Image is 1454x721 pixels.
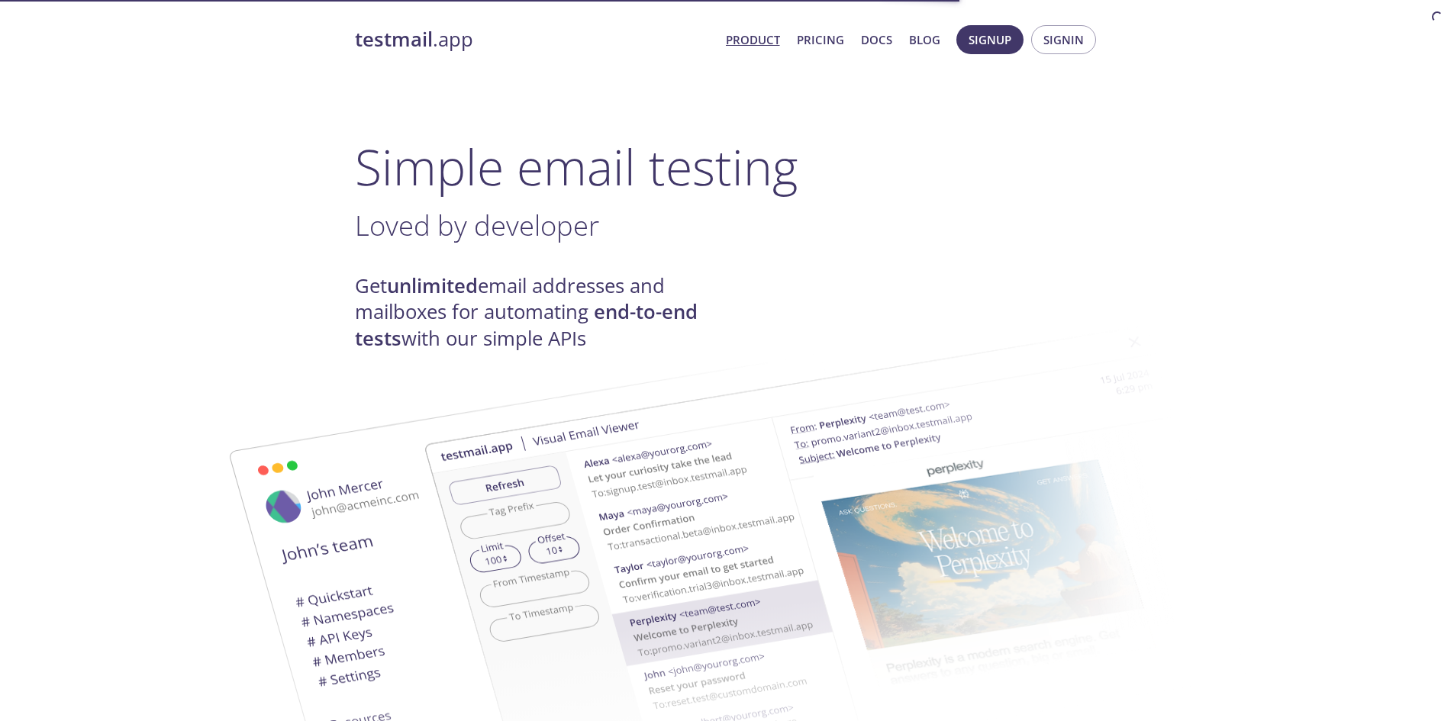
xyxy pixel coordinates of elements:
[861,30,892,50] a: Docs
[909,30,940,50] a: Blog
[355,298,698,351] strong: end-to-end tests
[355,26,433,53] strong: testmail
[956,25,1024,54] button: Signup
[726,30,780,50] a: Product
[355,206,599,244] span: Loved by developer
[1043,30,1084,50] span: Signin
[387,272,478,299] strong: unlimited
[355,137,1100,196] h1: Simple email testing
[355,273,727,352] h4: Get email addresses and mailboxes for automating with our simple APIs
[969,30,1011,50] span: Signup
[1031,25,1096,54] button: Signin
[797,30,844,50] a: Pricing
[355,27,714,53] a: testmail.app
